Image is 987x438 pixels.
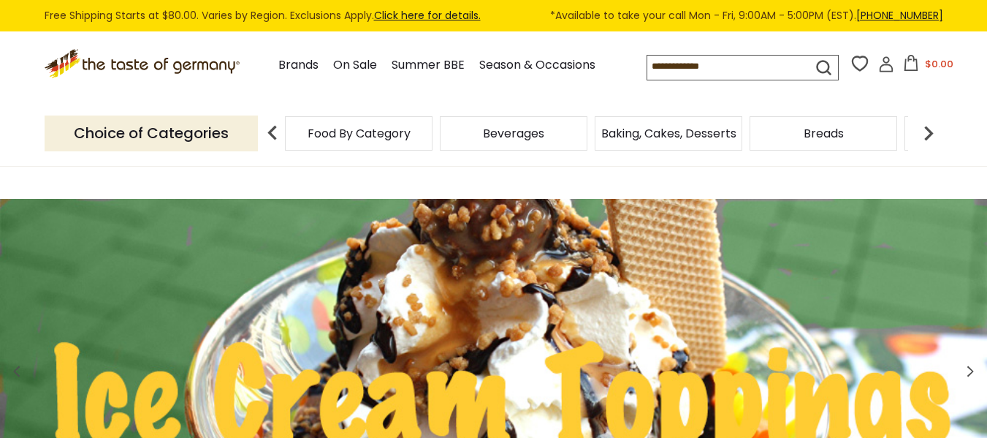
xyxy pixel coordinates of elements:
[601,128,736,139] a: Baking, Cakes, Desserts
[374,8,481,23] a: Click here for details.
[45,116,258,151] p: Choice of Categories
[483,128,544,139] a: Beverages
[804,128,844,139] a: Breads
[392,56,465,75] a: Summer BBE
[45,7,943,24] div: Free Shipping Starts at $80.00. Varies by Region. Exclusions Apply.
[479,56,595,75] a: Season & Occasions
[856,8,943,23] a: [PHONE_NUMBER]
[550,7,943,24] span: *Available to take your call Mon - Fri, 9:00AM - 5:00PM (EST).
[258,118,287,148] img: previous arrow
[897,55,959,77] button: $0.00
[278,56,319,75] a: Brands
[308,128,411,139] a: Food By Category
[333,56,377,75] a: On Sale
[925,57,953,71] span: $0.00
[914,118,943,148] img: next arrow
